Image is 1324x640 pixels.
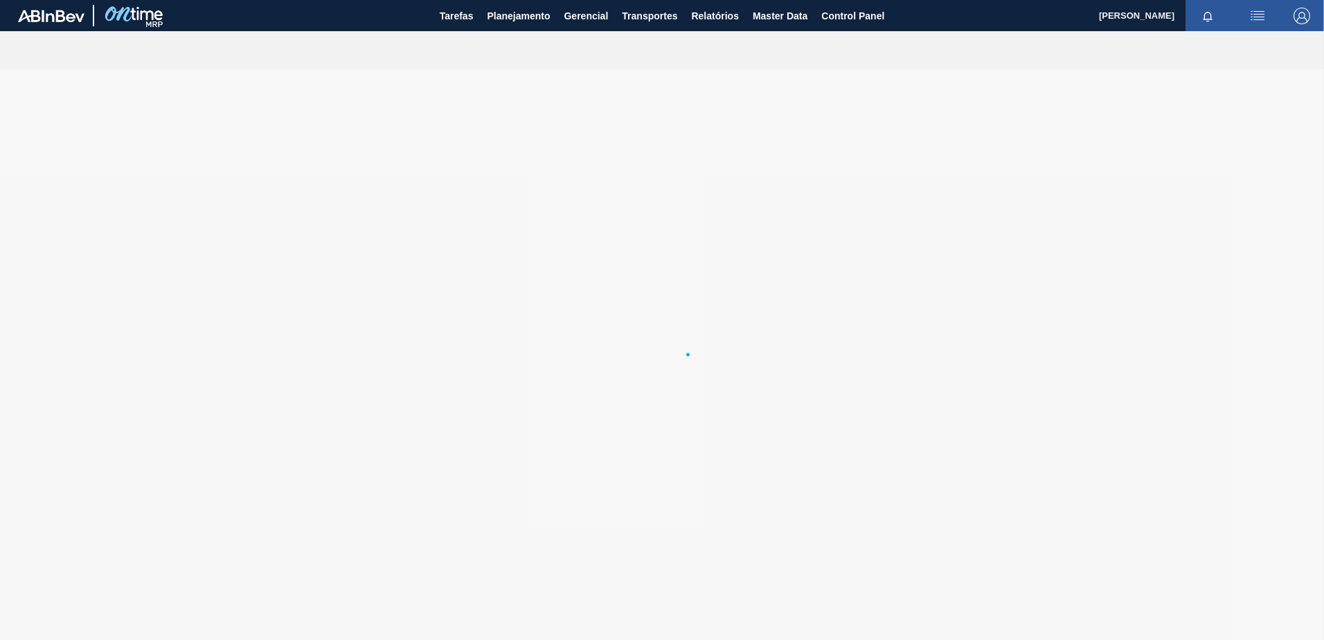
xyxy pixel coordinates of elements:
span: Gerencial [564,8,608,24]
img: userActions [1249,8,1266,24]
img: Logout [1294,8,1310,24]
span: Control Panel [821,8,884,24]
span: Transportes [622,8,677,24]
img: TNhmsLtSVTkK8tSr43FrP2fwEKptu5GPRR3wAAAABJRU5ErkJggg== [18,10,84,22]
span: Tarefas [440,8,474,24]
span: Relatórios [691,8,738,24]
span: Master Data [753,8,807,24]
button: Notificações [1186,6,1230,26]
span: Planejamento [487,8,550,24]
